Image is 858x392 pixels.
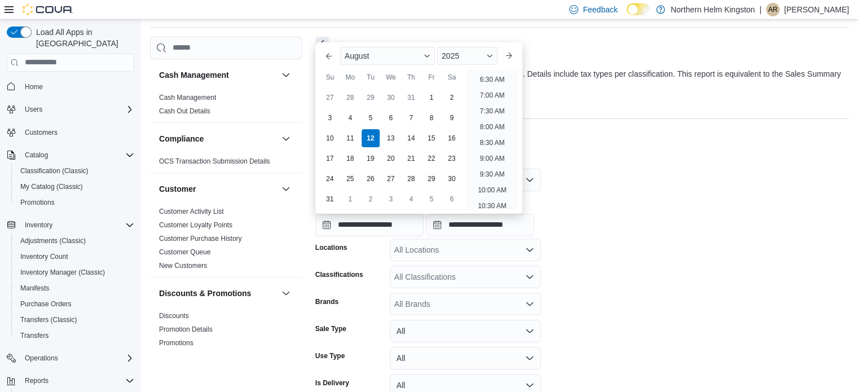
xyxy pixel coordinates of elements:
[20,331,49,340] span: Transfers
[315,37,329,50] button: Next
[11,280,139,296] button: Manifests
[16,196,134,209] span: Promotions
[443,89,461,107] div: day-2
[341,190,359,208] div: day-1
[11,163,139,179] button: Classification (Classic)
[20,236,86,245] span: Adjustments (Classic)
[759,3,762,16] p: |
[16,329,53,342] a: Transfers
[382,109,400,127] div: day-6
[766,3,780,16] div: Alexis Robillard
[23,4,73,15] img: Cova
[402,149,420,168] div: day-21
[345,51,369,60] span: August
[315,214,424,236] input: Press the down key to enter a popover containing a calendar. Press the escape key to close the po...
[20,299,72,309] span: Purchase Orders
[423,68,441,86] div: Fr
[2,124,139,140] button: Customers
[443,129,461,147] div: day-16
[475,168,509,181] li: 9:30 AM
[320,47,338,65] button: Previous Month
[159,183,277,195] button: Customer
[20,268,105,277] span: Inventory Manager (Classic)
[159,208,224,215] a: Customer Activity List
[382,190,400,208] div: day-3
[16,164,93,178] a: Classification (Classic)
[321,89,339,107] div: day-27
[20,284,49,293] span: Manifests
[16,266,134,279] span: Inventory Manager (Classic)
[159,311,189,320] span: Discounts
[443,68,461,86] div: Sa
[390,347,541,369] button: All
[150,309,302,354] div: Discounts & Promotions
[423,170,441,188] div: day-29
[382,149,400,168] div: day-20
[16,266,109,279] a: Inventory Manager (Classic)
[402,190,420,208] div: day-4
[20,148,134,162] span: Catalog
[475,104,509,118] li: 7:30 AM
[525,272,534,281] button: Open list of options
[321,190,339,208] div: day-31
[20,182,83,191] span: My Catalog (Classic)
[341,170,359,188] div: day-25
[321,149,339,168] div: day-17
[159,234,242,243] span: Customer Purchase History
[20,166,89,175] span: Classification (Classic)
[321,68,339,86] div: Su
[2,217,139,233] button: Inventory
[475,136,509,149] li: 8:30 AM
[426,214,534,236] input: Press the down key to open a popover containing a calendar.
[16,180,134,193] span: My Catalog (Classic)
[159,69,277,81] button: Cash Management
[25,128,58,137] span: Customers
[11,195,139,210] button: Promotions
[362,109,380,127] div: day-5
[402,68,420,86] div: Th
[362,170,380,188] div: day-26
[159,288,251,299] h3: Discounts & Promotions
[627,15,627,16] span: Dark Mode
[423,190,441,208] div: day-5
[159,325,213,334] span: Promotion Details
[16,234,134,248] span: Adjustments (Classic)
[159,93,216,102] span: Cash Management
[2,350,139,366] button: Operations
[11,312,139,328] button: Transfers (Classic)
[423,109,441,127] div: day-8
[321,129,339,147] div: day-10
[442,51,459,60] span: 2025
[20,148,52,162] button: Catalog
[16,297,134,311] span: Purchase Orders
[20,252,68,261] span: Inventory Count
[627,3,650,15] input: Dark Mode
[11,233,139,249] button: Adjustments (Classic)
[159,183,196,195] h3: Customer
[20,315,77,324] span: Transfers (Classic)
[315,324,346,333] label: Sale Type
[159,261,207,270] span: New Customers
[321,109,339,127] div: day-3
[475,73,509,86] li: 6:30 AM
[340,47,435,65] div: Button. Open the month selector. August is currently selected.
[20,103,134,116] span: Users
[159,107,210,115] a: Cash Out Details
[382,170,400,188] div: day-27
[20,374,134,387] span: Reports
[341,68,359,86] div: Mo
[16,313,134,327] span: Transfers (Classic)
[443,109,461,127] div: day-9
[362,68,380,86] div: Tu
[25,376,49,385] span: Reports
[362,190,380,208] div: day-2
[402,170,420,188] div: day-28
[382,129,400,147] div: day-13
[321,170,339,188] div: day-24
[362,149,380,168] div: day-19
[475,152,509,165] li: 9:00 AM
[784,3,849,16] p: [PERSON_NAME]
[159,248,210,256] a: Customer Queue
[443,190,461,208] div: day-6
[341,129,359,147] div: day-11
